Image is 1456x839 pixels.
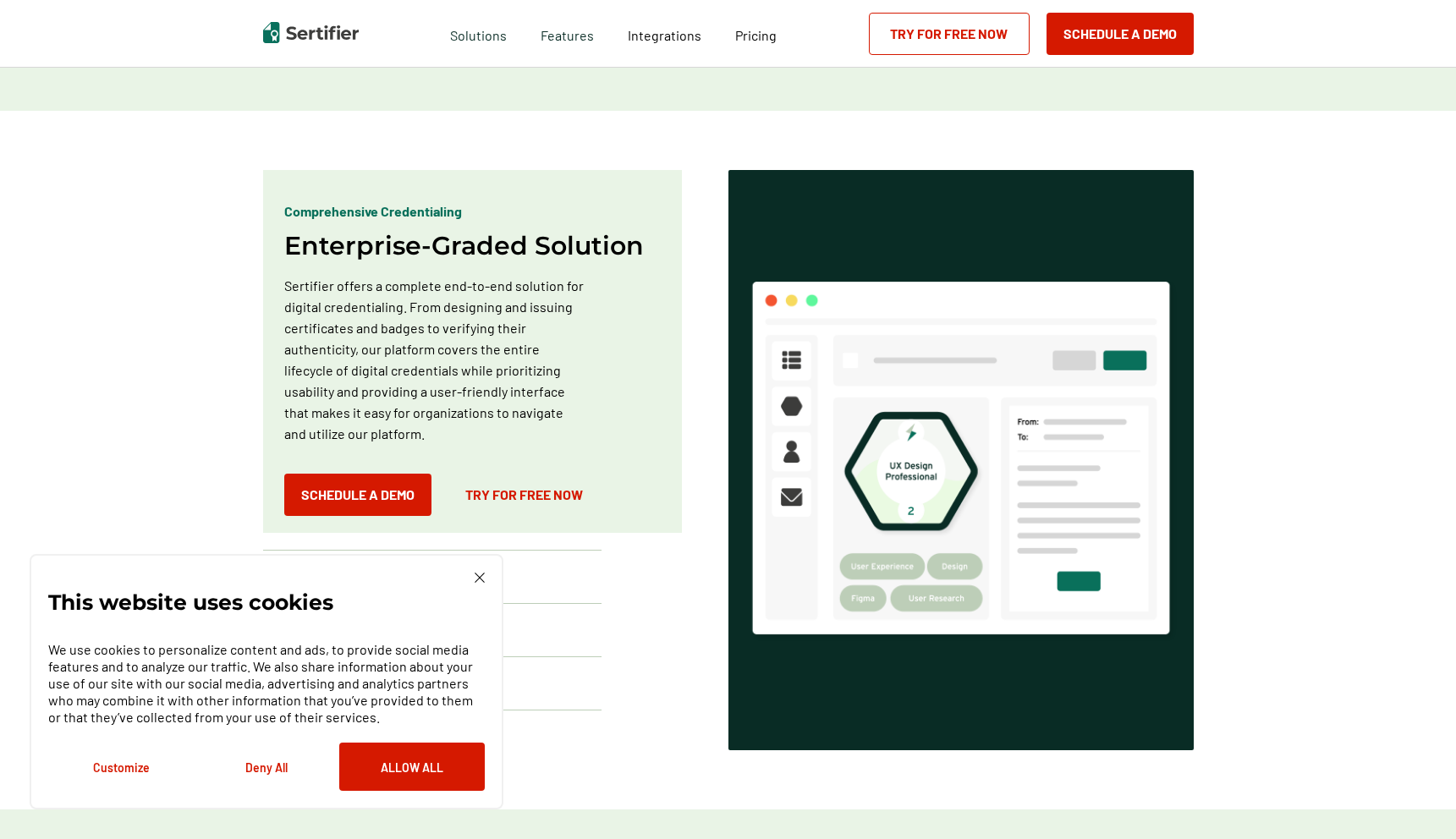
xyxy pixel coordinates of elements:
[869,13,1030,55] a: Try for Free Now
[339,743,485,791] button: Allow All
[284,474,431,516] button: Schedule a Demo
[735,23,777,44] a: Pricing
[263,22,359,43] img: Sertifier | Digital Credentialing Platform
[284,200,462,222] p: Comprehensive Credentialing
[48,594,333,611] p: This website uses cookies
[284,275,585,444] p: Sertifier offers a complete end-to-end solution for digital credentialing. From designing and iss...
[284,230,644,261] h2: Enterprise-Graded Solution
[628,23,701,44] a: Integrations
[475,573,485,583] img: Cookie Popup Close
[735,27,777,43] span: Pricing
[450,23,507,44] span: Solutions
[194,743,339,791] button: Deny All
[628,27,701,43] span: Integrations
[541,23,594,44] span: Features
[48,641,485,726] p: We use cookies to personalize content and ads, to provide social media features and to analyze ou...
[48,743,194,791] button: Customize
[1047,13,1194,55] button: Schedule a Demo
[448,474,600,516] a: Try for Free Now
